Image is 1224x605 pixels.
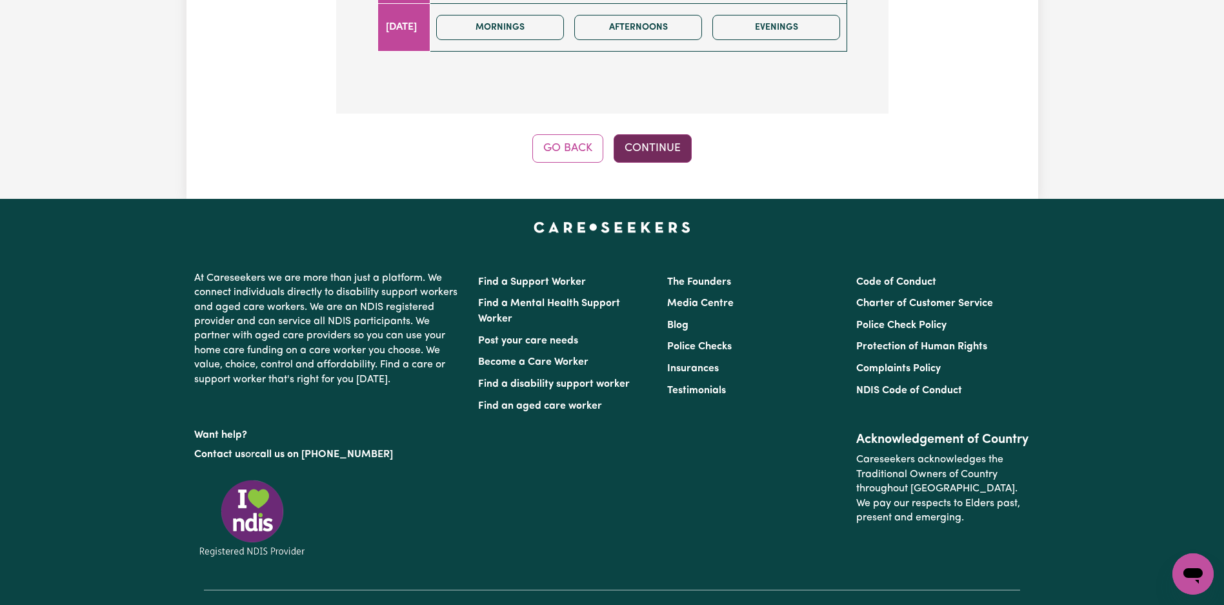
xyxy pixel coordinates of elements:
[856,447,1030,530] p: Careseekers acknowledges the Traditional Owners of Country throughout [GEOGRAPHIC_DATA]. We pay o...
[712,15,840,40] button: Evenings
[194,266,463,392] p: At Careseekers we are more than just a platform. We connect individuals directly to disability su...
[436,15,564,40] button: Mornings
[532,134,603,163] button: Go Back
[667,298,734,309] a: Media Centre
[856,432,1030,447] h2: Acknowledgement of Country
[856,342,987,352] a: Protection of Human Rights
[478,298,620,324] a: Find a Mental Health Support Worker
[856,277,936,287] a: Code of Conduct
[574,15,702,40] button: Afternoons
[194,442,463,467] p: or
[478,401,602,411] a: Find an aged care worker
[856,298,993,309] a: Charter of Customer Service
[534,222,690,232] a: Careseekers home page
[255,449,393,460] a: call us on [PHONE_NUMBER]
[377,3,430,51] td: [DATE]
[856,364,941,374] a: Complaints Policy
[194,423,463,442] p: Want help?
[856,320,947,331] a: Police Check Policy
[614,134,692,163] button: Continue
[667,342,732,352] a: Police Checks
[667,385,726,396] a: Testimonials
[667,320,688,331] a: Blog
[1172,553,1214,595] iframe: Button to launch messaging window
[667,277,731,287] a: The Founders
[194,478,310,559] img: Registered NDIS provider
[667,364,719,374] a: Insurances
[478,336,578,346] a: Post your care needs
[478,277,586,287] a: Find a Support Worker
[856,385,962,396] a: NDIS Code of Conduct
[478,357,588,367] a: Become a Care Worker
[478,379,630,389] a: Find a disability support worker
[194,449,245,460] a: Contact us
